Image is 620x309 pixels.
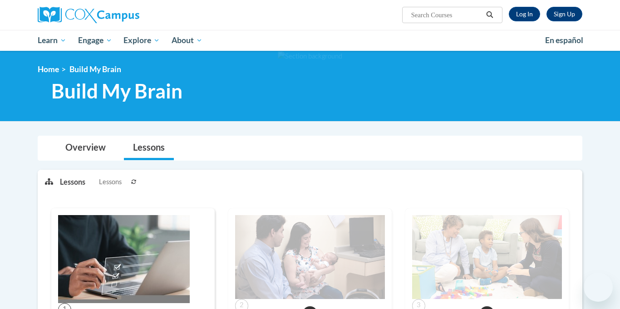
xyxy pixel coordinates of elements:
iframe: Button to launch messaging window [584,273,613,302]
a: Explore [118,30,166,51]
a: Learn [32,30,72,51]
a: Overview [56,136,115,160]
img: Cox Campus [38,7,139,23]
input: Search Courses [410,10,483,20]
span: Explore [123,35,160,46]
img: Section background [278,51,342,61]
span: Learn [38,35,66,46]
a: En español [539,31,589,50]
span: Engage [78,35,112,46]
a: Log In [509,7,540,21]
img: Course Image [412,215,562,299]
a: About [166,30,208,51]
a: Register [546,7,582,21]
div: Main menu [24,30,596,51]
span: Lessons [99,177,122,187]
button: Search [483,10,497,20]
a: Cox Campus [38,7,210,23]
a: Home [38,64,59,74]
img: Course Image [58,215,190,303]
img: Course Image [235,215,385,299]
span: Build My Brain [69,64,121,74]
a: Engage [72,30,118,51]
span: Build My Brain [51,79,182,103]
span: En español [545,35,583,45]
span: About [172,35,202,46]
a: Lessons [124,136,174,160]
p: Lessons [60,177,85,187]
